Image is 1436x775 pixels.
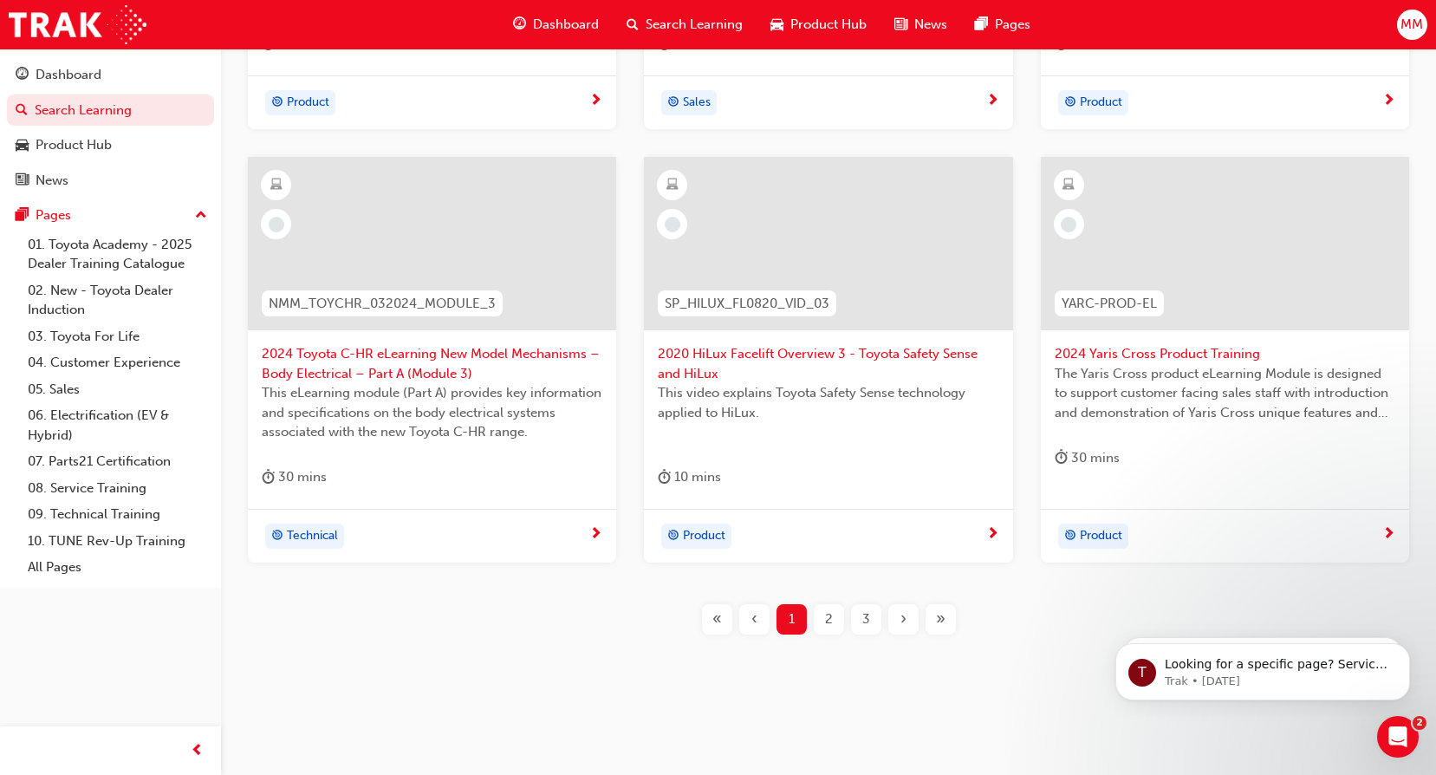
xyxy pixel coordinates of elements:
[248,157,616,563] a: NMM_TOYCHR_032024_MODULE_32024 Toyota C-HR eLearning New Model Mechanisms – Body Electrical – Par...
[21,475,214,502] a: 08. Service Training
[9,5,146,44] img: Trak
[995,15,1030,35] span: Pages
[665,217,680,232] span: learningRecordVerb_NONE-icon
[789,609,795,629] span: 1
[658,466,671,488] span: duration-icon
[613,7,757,42] a: search-iconSearch Learning
[1061,217,1076,232] span: learningRecordVerb_NONE-icon
[270,174,283,197] span: learningResourceType_ELEARNING-icon
[1413,716,1426,730] span: 2
[1382,527,1395,543] span: next-icon
[269,217,284,232] span: learningRecordVerb_NONE-icon
[975,14,988,36] span: pages-icon
[751,609,757,629] span: ‹
[914,15,947,35] span: News
[712,609,722,629] span: «
[195,205,207,227] span: up-icon
[271,92,283,114] span: target-icon
[986,94,999,109] span: next-icon
[936,609,945,629] span: »
[21,402,214,448] a: 06. Electrification (EV & Hybrid)
[262,466,327,488] div: 30 mins
[1064,525,1076,548] span: target-icon
[770,14,783,36] span: car-icon
[271,525,283,548] span: target-icon
[666,174,679,197] span: learningResourceType_ELEARNING-icon
[825,609,833,629] span: 2
[810,604,848,635] button: Page 2
[1064,92,1076,114] span: target-icon
[36,171,68,191] div: News
[1400,15,1423,35] span: MM
[191,740,204,762] span: prev-icon
[21,277,214,323] a: 02. New - Toyota Dealer Induction
[1089,607,1436,728] iframe: Intercom notifications message
[16,138,29,153] span: car-icon
[1080,93,1122,113] span: Product
[262,466,275,488] span: duration-icon
[21,448,214,475] a: 07. Parts21 Certification
[16,68,29,83] span: guage-icon
[627,14,639,36] span: search-icon
[644,157,1012,563] a: SP_HILUX_FL0820_VID_032020 HiLux Facelift Overview 3 - Toyota Safety Sense and HiLuxThis video ex...
[894,14,907,36] span: news-icon
[262,344,602,383] span: 2024 Toyota C-HR eLearning New Model Mechanisms – Body Electrical – Part A (Module 3)
[7,94,214,127] a: Search Learning
[533,15,599,35] span: Dashboard
[646,15,743,35] span: Search Learning
[589,94,602,109] span: next-icon
[1055,447,1120,469] div: 30 mins
[21,349,214,376] a: 04. Customer Experience
[1055,344,1395,364] span: 2024 Yaris Cross Product Training
[667,525,679,548] span: target-icon
[269,294,496,314] span: NMM_TOYCHR_032024_MODULE_3
[790,15,867,35] span: Product Hub
[773,604,810,635] button: Page 1
[7,129,214,161] a: Product Hub
[36,65,101,85] div: Dashboard
[21,501,214,528] a: 09. Technical Training
[7,59,214,91] a: Dashboard
[7,55,214,199] button: DashboardSearch LearningProduct HubNews
[16,173,29,189] span: news-icon
[262,383,602,442] span: This eLearning module (Part A) provides key information and specifications on the body electrical...
[1080,526,1122,546] span: Product
[1055,447,1068,469] span: duration-icon
[862,609,870,629] span: 3
[683,93,711,113] span: Sales
[16,208,29,224] span: pages-icon
[667,92,679,114] span: target-icon
[1377,716,1419,758] iframe: Intercom live chat
[1055,364,1395,423] span: The Yaris Cross product eLearning Module is designed to support customer facing sales staff with ...
[1041,157,1409,563] a: YARC-PROD-EL2024 Yaris Cross Product TrainingThe Yaris Cross product eLearning Module is designed...
[7,199,214,231] button: Pages
[736,604,773,635] button: Previous page
[885,604,922,635] button: Next page
[1382,94,1395,109] span: next-icon
[658,466,721,488] div: 10 mins
[1397,10,1427,40] button: MM
[21,323,214,350] a: 03. Toyota For Life
[7,165,214,197] a: News
[665,294,829,314] span: SP_HILUX_FL0820_VID_03
[21,231,214,277] a: 01. Toyota Academy - 2025 Dealer Training Catalogue
[757,7,880,42] a: car-iconProduct Hub
[513,14,526,36] span: guage-icon
[683,526,725,546] span: Product
[36,205,71,225] div: Pages
[589,527,602,543] span: next-icon
[21,554,214,581] a: All Pages
[900,609,906,629] span: ›
[21,528,214,555] a: 10. TUNE Rev-Up Training
[986,527,999,543] span: next-icon
[21,376,214,403] a: 05. Sales
[658,344,998,383] span: 2020 HiLux Facelift Overview 3 - Toyota Safety Sense and HiLux
[16,103,28,119] span: search-icon
[36,135,112,155] div: Product Hub
[658,383,998,422] span: This video explains Toyota Safety Sense technology applied to HiLux.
